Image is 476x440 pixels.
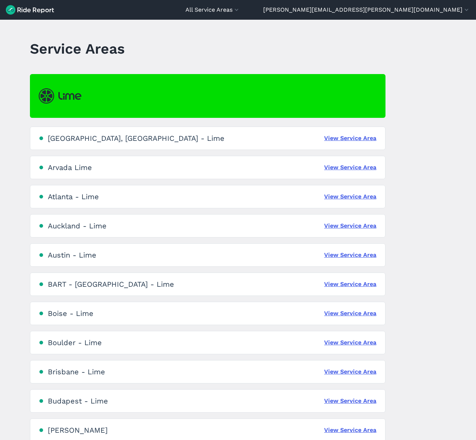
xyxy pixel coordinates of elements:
div: BART - [GEOGRAPHIC_DATA] - Lime [48,280,174,289]
button: All Service Areas [185,5,240,14]
div: Budapest - Lime [48,397,108,405]
a: View Service Area [324,426,376,435]
a: View Service Area [324,134,376,143]
a: View Service Area [324,221,376,230]
div: Boulder - Lime [48,338,102,347]
div: Arvada Lime [48,163,92,172]
h1: Service Areas [30,39,125,59]
a: View Service Area [324,251,376,259]
a: View Service Area [324,309,376,318]
a: View Service Area [324,163,376,172]
div: [PERSON_NAME] [48,426,108,435]
div: [GEOGRAPHIC_DATA], [GEOGRAPHIC_DATA] - Lime [48,134,224,143]
div: Austin - Lime [48,251,96,259]
a: View Service Area [324,397,376,405]
div: Auckland - Lime [48,221,107,230]
a: View Service Area [324,192,376,201]
div: Boise - Lime [48,309,93,318]
a: View Service Area [324,280,376,289]
button: [PERSON_NAME][EMAIL_ADDRESS][PERSON_NAME][DOMAIN_NAME] [263,5,470,14]
div: Brisbane - Lime [48,367,105,376]
img: Lime [39,88,81,104]
img: Ride Report [6,5,54,15]
a: View Service Area [324,338,376,347]
div: Atlanta - Lime [48,192,99,201]
a: View Service Area [324,367,376,376]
